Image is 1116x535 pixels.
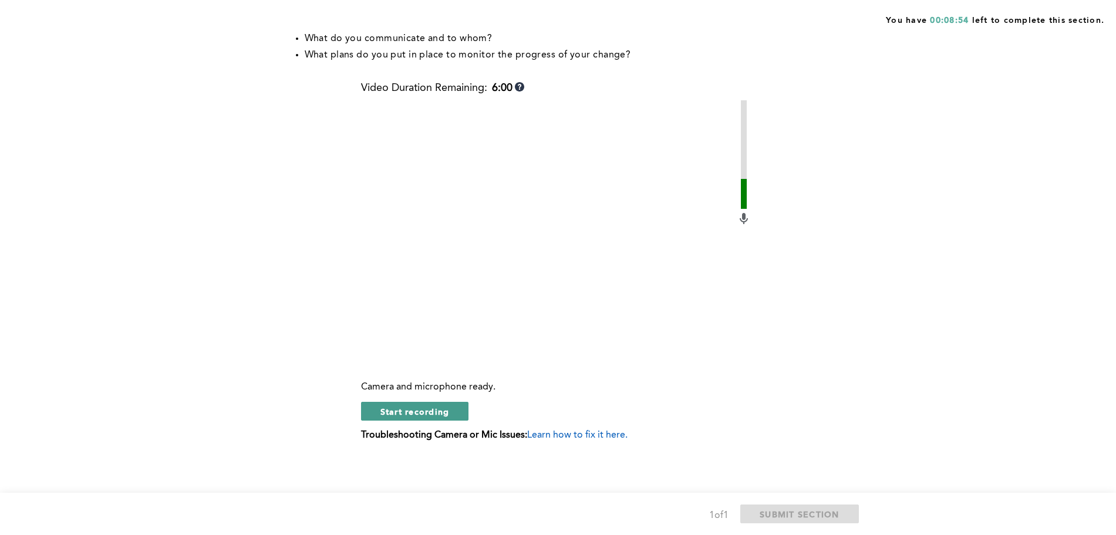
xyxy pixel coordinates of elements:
[930,16,969,25] span: 00:08:54
[492,82,513,94] b: 6:00
[527,431,628,440] span: Learn how to fix it here.
[361,402,469,421] button: Start recording
[740,504,859,523] button: SUBMIT SECTION
[361,382,751,392] div: Camera and microphone ready.
[305,31,854,47] li: What do you communicate and to whom?
[380,406,450,417] span: Start recording
[709,507,729,524] div: 1 of 1
[361,431,527,440] b: Troubleshooting Camera or Mic Issues:
[361,82,524,94] div: Video Duration Remaining:
[760,509,839,520] span: SUBMIT SECTION
[305,47,854,63] li: What plans do you put in place to monitor the progress of your change?
[886,12,1104,26] span: You have left to complete this section.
